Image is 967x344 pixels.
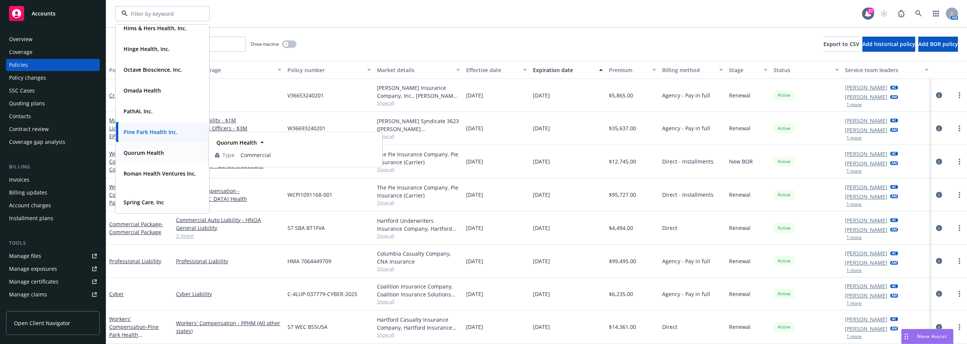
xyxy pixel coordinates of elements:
a: Crime - $1M [176,91,281,99]
button: Stage [726,61,771,79]
span: Agency - Pay in full [662,290,710,298]
strong: Omada Health [124,87,161,94]
button: 1 more [847,102,862,107]
strong: Hims & Hers Health, Inc. [124,25,187,32]
a: Fiduciary Liability - $1M [176,116,281,124]
span: Renewal [729,124,751,132]
div: Service team leaders [845,66,920,74]
span: [DATE] [466,191,483,199]
a: Directors and Officers - $3M [176,124,281,132]
button: Billing method [659,61,726,79]
span: [DATE] [533,124,550,132]
a: Coverage [6,46,100,58]
div: Status [774,66,831,74]
span: Show all [377,298,460,305]
strong: Quorum Health [124,149,164,156]
div: [PERSON_NAME] Syndicate 3623 ([PERSON_NAME] [PERSON_NAME] Limited), [PERSON_NAME] Group [377,117,460,133]
a: more [955,157,964,166]
span: Show all [377,199,460,206]
span: Show all [377,233,460,239]
a: [PERSON_NAME] [845,325,887,333]
span: [DATE] [466,157,483,165]
span: [DATE] [466,257,483,265]
button: Service team leaders [842,61,931,79]
a: Cyber [109,290,124,298]
a: Manage BORs [6,301,100,313]
div: The Pie Insurance Company, Pie Insurance (Carrier) [377,150,460,166]
span: Renewal [729,91,751,99]
a: [PERSON_NAME] [845,183,887,191]
button: Expiration date [530,61,606,79]
span: Add BOR policy [918,40,958,48]
button: Add BOR policy [918,37,958,52]
button: Nova Assist [901,329,953,344]
span: Direct - Installments [662,191,714,199]
span: [DATE] [466,224,483,232]
span: $6,235.00 [609,290,633,298]
button: Status [771,61,842,79]
span: W36693240201 [287,124,326,132]
div: Billing [6,163,100,171]
div: Billing method [662,66,715,74]
strong: Spring Care, Inc [124,199,164,206]
div: Coverage [9,46,32,58]
a: [PERSON_NAME] [845,93,887,101]
a: Professional Liability [109,258,161,265]
span: C-4LUP-037779-CYBER-2025 [287,290,357,298]
button: 1 more [847,301,862,305]
div: Premium [609,66,648,74]
a: Manage claims [6,288,100,301]
a: more [955,256,964,265]
div: Manage claims [9,288,47,301]
a: circleInformation [935,322,944,332]
span: Direct [662,323,677,331]
span: $95,727.00 [609,191,636,199]
div: Manage exposures [9,263,57,275]
span: Renewal [729,191,751,199]
a: [PERSON_NAME] [845,126,887,134]
a: more [955,91,964,100]
div: Expiration date [533,66,595,74]
div: [PERSON_NAME] Insurance Company, Inc., [PERSON_NAME] Group [377,84,460,100]
a: Report a Bug [894,6,909,21]
span: [DATE] [533,191,550,199]
div: Contacts [9,110,31,122]
div: Account charges [9,199,51,211]
div: Policy details [109,66,162,74]
a: more [955,190,964,199]
span: Renewal [729,257,751,265]
span: 57 SBA BT1FVA [287,224,325,232]
a: more [955,322,964,332]
button: Lines of coverage [173,61,284,79]
a: [PERSON_NAME] [845,216,887,224]
div: Manage BORs [9,301,45,313]
span: Commercial [241,151,376,159]
div: Contract review [9,123,49,135]
a: Commercial Auto Liability - HNOA [176,216,281,224]
span: $5,865.00 [609,91,633,99]
button: Effective date [463,61,530,79]
strong: Roman Health Ventures Inc. [124,170,196,177]
span: Active [777,191,792,198]
span: Show inactive [250,41,279,47]
span: Show all [377,133,460,139]
span: $14,361.00 [609,323,636,331]
span: Open Client Navigator [14,319,70,327]
a: more [955,124,964,133]
div: Lines of coverage [176,66,273,74]
div: Market details [377,66,452,74]
a: circleInformation [935,124,944,133]
span: [DATE] [533,157,550,165]
span: [DATE] [466,91,483,99]
a: Policies [6,59,100,71]
span: [DATE] [533,91,550,99]
a: Quoting plans [6,97,100,110]
a: Accounts [6,3,100,24]
a: [PERSON_NAME] [845,249,887,257]
div: Hartford Underwriters Insurance Company, Hartford Insurance Group [377,217,460,233]
div: Invoices [9,174,29,186]
a: Workers' Compensation [109,183,159,206]
button: 1 more [847,169,862,173]
span: Show all [377,265,460,272]
a: more [955,289,964,298]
